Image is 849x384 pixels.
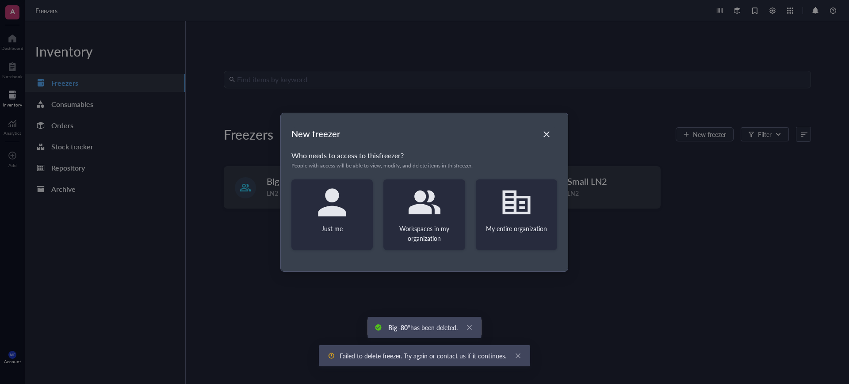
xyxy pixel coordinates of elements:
[540,127,554,141] button: Close
[465,323,474,332] a: Close
[291,127,557,140] div: New freezer
[387,224,462,243] div: Workspaces in my organization
[291,163,557,169] div: People with access will be able to view, modify, and delete items in this freezer .
[513,351,523,361] a: Close
[322,224,343,233] div: Just me
[388,323,410,332] b: Big -80°
[540,129,554,140] span: Close
[467,324,473,331] span: close
[388,323,458,332] span: has been deleted.
[486,224,547,233] div: My entire organization
[515,353,521,359] span: close
[291,150,557,161] div: Who needs to access to this freezer ?
[340,351,506,361] div: Failed to delete freezer. Try again or contact us if it continues.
